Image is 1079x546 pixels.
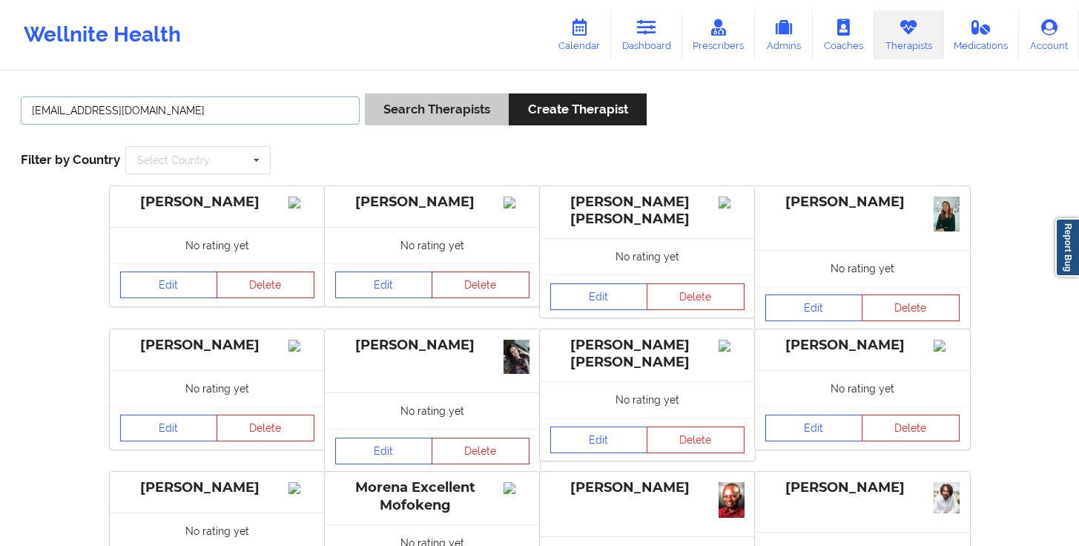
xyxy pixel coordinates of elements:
[862,295,960,321] button: Delete
[288,482,314,494] img: Image%2Fplaceholer-image.png
[550,479,745,496] div: [PERSON_NAME]
[21,96,360,125] input: Search Keywords
[862,415,960,441] button: Delete
[550,194,745,228] div: [PERSON_NAME] [PERSON_NAME]
[120,194,314,211] div: [PERSON_NAME]
[550,283,648,310] a: Edit
[550,427,648,453] a: Edit
[120,337,314,354] div: [PERSON_NAME]
[1055,218,1079,277] a: Report Bug
[874,10,943,59] a: Therapists
[335,479,529,513] div: Morena Excellent Mofokeng
[509,93,646,125] button: Create Therapist
[550,337,745,371] div: [PERSON_NAME] [PERSON_NAME]
[120,415,218,441] a: Edit
[755,10,813,59] a: Admins
[755,250,970,286] div: No rating yet
[943,10,1020,59] a: Medications
[217,415,314,441] button: Delete
[110,370,325,407] div: No rating yet
[325,392,540,429] div: No rating yet
[765,415,863,441] a: Edit
[765,337,960,354] div: [PERSON_NAME]
[504,340,529,375] img: 80a1b2e0-1fb3-470f-80e9-cf3fe00bed44_2f1cd5bc-dc21-4b82-8d31-5462d42dde96-1_all_256.jpg
[137,155,210,165] div: Select Country
[365,93,509,125] button: Search Therapists
[432,438,529,464] button: Delete
[120,272,218,298] a: Edit
[110,227,325,263] div: No rating yet
[765,295,863,321] a: Edit
[682,10,756,59] a: Prescribers
[335,337,529,354] div: [PERSON_NAME]
[335,194,529,211] div: [PERSON_NAME]
[765,479,960,496] div: [PERSON_NAME]
[540,238,755,274] div: No rating yet
[325,227,540,263] div: No rating yet
[217,272,314,298] button: Delete
[540,381,755,418] div: No rating yet
[288,340,314,352] img: Image%2Fplaceholer-image.png
[120,479,314,496] div: [PERSON_NAME]
[335,272,433,298] a: Edit
[432,272,529,298] button: Delete
[504,197,529,208] img: Image%2Fplaceholer-image.png
[504,482,529,494] img: Image%2Fplaceholer-image.png
[719,340,745,352] img: Image%2Fplaceholer-image.png
[934,197,960,231] img: e371b5a8-bda6-4d53-a852-33b3c6cec727_881e5865-5f44-4787-abfd-bad021d2bed4WhatsApp_Image_2023-10-1...
[547,10,611,59] a: Calendar
[765,194,960,211] div: [PERSON_NAME]
[934,482,960,513] img: 210b8df5-df8e-4e8b-af09-6e2c3d8d1a2011-05-2024-10-50-23.jpg
[1019,10,1079,59] a: Account
[647,427,745,453] button: Delete
[611,10,682,59] a: Dashboard
[647,283,745,310] button: Delete
[21,152,120,167] span: Filter by Country
[335,438,433,464] a: Edit
[719,197,745,208] img: Image%2Fplaceholer-image.png
[719,482,745,517] img: 5dbb943d-10b2-4681-bb4a-a0bfcdb73e14_Ozobiani_Pic.jpg
[755,370,970,407] div: No rating yet
[288,197,314,208] img: Image%2Fplaceholer-image.png
[813,10,874,59] a: Coaches
[934,340,960,352] img: Image%2Fplaceholer-image.png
